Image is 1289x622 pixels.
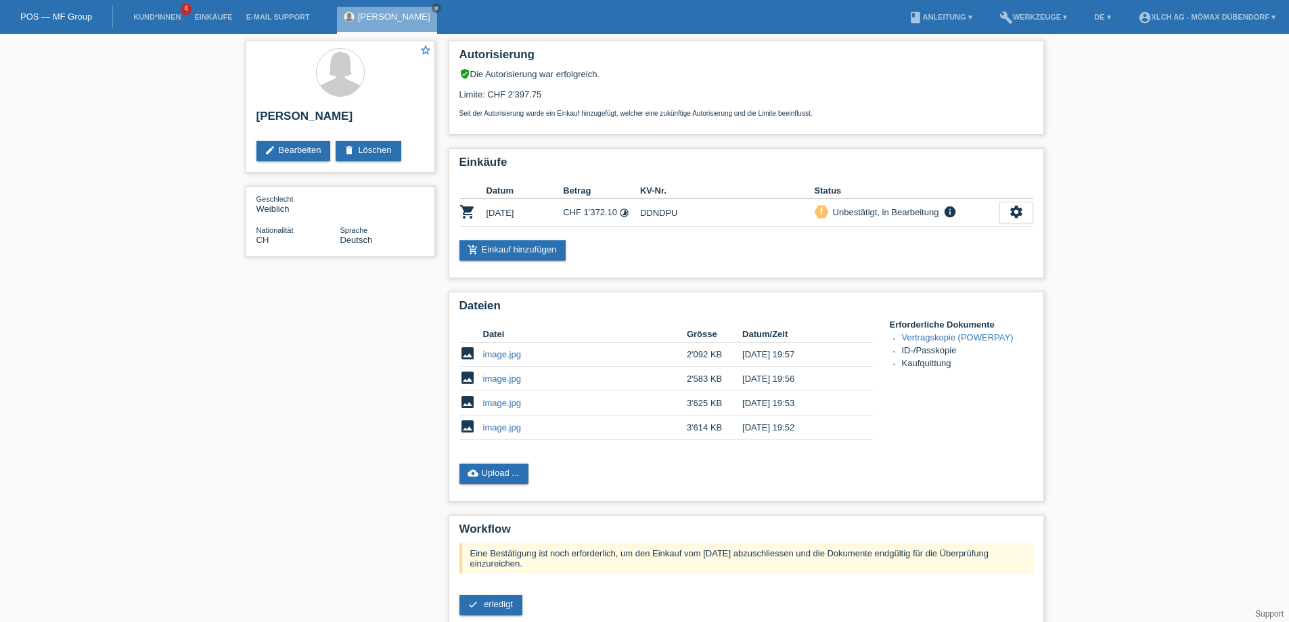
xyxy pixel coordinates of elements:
h2: Dateien [459,299,1033,319]
td: 2'092 KB [687,342,742,367]
i: add_shopping_cart [468,244,478,255]
i: POSP00026709 [459,204,476,220]
a: DE ▾ [1087,13,1117,21]
th: Grösse [687,326,742,342]
span: Geschlecht [256,195,294,203]
div: Die Autorisierung war erfolgreich. [459,68,1033,79]
a: image.jpg [483,374,521,384]
i: cloud_upload [468,468,478,479]
th: Status [815,183,999,199]
a: account_circleXLCH AG - Mömax Dübendorf ▾ [1131,13,1282,21]
h2: [PERSON_NAME] [256,110,424,130]
a: editBearbeiten [256,141,331,161]
td: 2'583 KB [687,367,742,391]
a: [PERSON_NAME] [358,12,430,22]
td: [DATE] 19:52 [742,416,853,440]
td: [DATE] 19:56 [742,367,853,391]
a: bookAnleitung ▾ [902,13,978,21]
i: check [468,599,478,610]
span: Nationalität [256,226,294,234]
a: deleteLöschen [336,141,401,161]
h4: Erforderliche Dokumente [890,319,1033,330]
td: [DATE] 19:57 [742,342,853,367]
span: erledigt [484,599,513,609]
a: add_shopping_cartEinkauf hinzufügen [459,240,566,261]
h2: Einkäufe [459,156,1033,176]
th: Betrag [563,183,640,199]
td: 3'614 KB [687,416,742,440]
i: priority_high [817,206,826,216]
div: Weiblich [256,194,340,214]
i: star_border [420,44,432,56]
a: Einkäufe [187,13,239,21]
a: Kund*innen [127,13,187,21]
a: E-Mail Support [240,13,317,21]
i: settings [1009,204,1024,219]
span: Schweiz [256,235,269,245]
th: Datei [483,326,687,342]
td: DDNDPU [640,199,815,227]
a: star_border [420,44,432,58]
i: image [459,418,476,435]
a: cloud_uploadUpload ... [459,464,529,484]
a: Vertragskopie (POWERPAY) [902,332,1014,342]
i: image [459,370,476,386]
a: image.jpg [483,422,521,432]
p: Seit der Autorisierung wurde ein Einkauf hinzugefügt, welcher eine zukünftige Autorisierung und d... [459,110,1033,117]
a: check erledigt [459,595,522,615]
a: image.jpg [483,349,521,359]
span: 4 [181,3,191,15]
a: image.jpg [483,398,521,408]
div: Unbestätigt, in Bearbeitung [829,205,939,219]
td: [DATE] [487,199,564,227]
i: delete [344,145,355,156]
th: KV-Nr. [640,183,815,199]
i: edit [265,145,275,156]
div: Eine Bestätigung ist noch erforderlich, um den Einkauf vom [DATE] abzuschliessen und die Dokument... [459,543,1033,574]
li: Kaufquittung [902,358,1033,371]
th: Datum/Zeit [742,326,853,342]
i: build [999,11,1013,24]
i: image [459,345,476,361]
i: book [909,11,922,24]
i: info [942,205,958,219]
i: 36 Raten [619,208,629,218]
span: Sprache [340,226,368,234]
td: CHF 1'372.10 [563,199,640,227]
i: account_circle [1138,11,1152,24]
h2: Workflow [459,523,1033,543]
i: verified_user [459,68,470,79]
td: [DATE] 19:53 [742,391,853,416]
th: Datum [487,183,564,199]
a: POS — MF Group [20,12,92,22]
div: Limite: CHF 2'397.75 [459,79,1033,117]
i: close [433,5,440,12]
td: 3'625 KB [687,391,742,416]
a: Support [1255,609,1284,619]
a: close [432,3,441,13]
span: Deutsch [340,235,373,245]
li: ID-/Passkopie [902,345,1033,358]
i: image [459,394,476,410]
a: buildWerkzeuge ▾ [993,13,1075,21]
h2: Autorisierung [459,48,1033,68]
